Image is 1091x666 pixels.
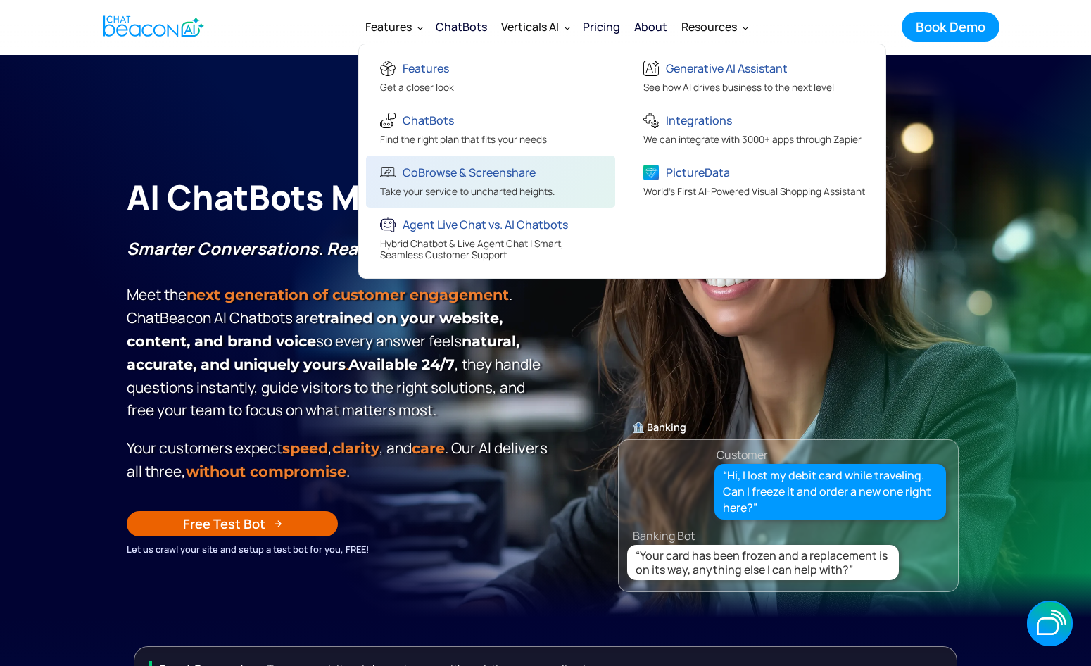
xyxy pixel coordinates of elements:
[634,17,667,37] div: About
[380,82,454,96] div: Get a closer look
[717,445,768,465] div: Customer
[183,515,265,533] div: Free Test Bot
[583,17,620,37] div: Pricing
[743,25,748,30] img: Dropdown
[674,10,754,44] div: Resources
[629,51,878,103] a: Generative AI AssistantSee how AI drives business to the next level
[629,103,878,156] a: IntegrationsWe can integrate with 3000+ apps through Zapier
[380,238,605,264] div: Hybrid Chatbot & Live Agent Chat | Smart, Seamless Customer Support
[332,439,379,457] span: clarity
[366,156,615,208] a: CoBrowse & ScreenshareTake your service to uncharted heights.
[666,111,732,130] div: Integrations
[627,8,674,45] a: About
[127,541,553,557] div: Let us crawl your site and setup a test bot for you, FREE!
[92,9,212,44] a: home
[348,356,455,373] strong: Available 24/7
[681,17,737,37] div: Resources
[380,134,547,149] div: Find the right plan that fits your needs
[576,8,627,45] a: Pricing
[565,25,570,30] img: Dropdown
[274,520,282,528] img: Arrow
[916,18,985,36] div: Book Demo
[417,25,423,30] img: Dropdown
[186,463,346,480] span: without compromise
[501,17,559,37] div: Verticals AI
[127,511,338,536] a: Free Test Bot
[127,237,553,421] p: Meet the . ChatBeacon Al Chatbots are so every answer feels , they handle questions instantly, gu...
[429,8,494,45] a: ChatBots
[187,286,509,303] strong: next generation of customer engagement
[412,439,445,457] span: care
[643,134,862,149] div: We can integrate with 3000+ apps through Zapier
[358,44,886,279] nav: Features
[403,215,568,234] div: Agent Live Chat vs. AI Chatbots
[723,467,938,517] div: “Hi, I lost my debit card while traveling. Can I freeze it and order a new one right here?”
[127,237,433,260] strong: Smarter Conversations. Real Results.
[366,103,615,156] a: ChatBotsFind the right plan that fits your needs
[366,208,615,271] a: Agent Live Chat vs. AI ChatbotsHybrid Chatbot & Live Agent Chat | Smart, Seamless Customer Support
[127,436,553,483] p: Your customers expect , , and . Our Al delivers all three, .
[358,10,429,44] div: Features
[282,439,328,457] strong: speed
[403,111,454,130] div: ChatBots
[127,175,553,220] h1: AI ChatBots Made Human
[403,163,536,182] div: CoBrowse & Screenshare
[643,82,834,96] div: See how AI drives business to the next level
[666,163,730,182] div: PictureData
[365,17,412,37] div: Features
[666,58,788,78] div: Generative AI Assistant
[436,17,487,37] div: ChatBots
[403,58,449,78] div: Features
[619,417,958,437] div: 🏦 Banking
[494,10,576,44] div: Verticals AI
[643,185,865,198] span: World's First AI-Powered Visual Shopping Assistant
[902,12,999,42] a: Book Demo
[629,156,878,208] a: PictureDataWorld's First AI-Powered Visual Shopping Assistant
[380,186,555,201] div: Take your service to uncharted heights.
[366,51,615,103] a: FeaturesGet a closer look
